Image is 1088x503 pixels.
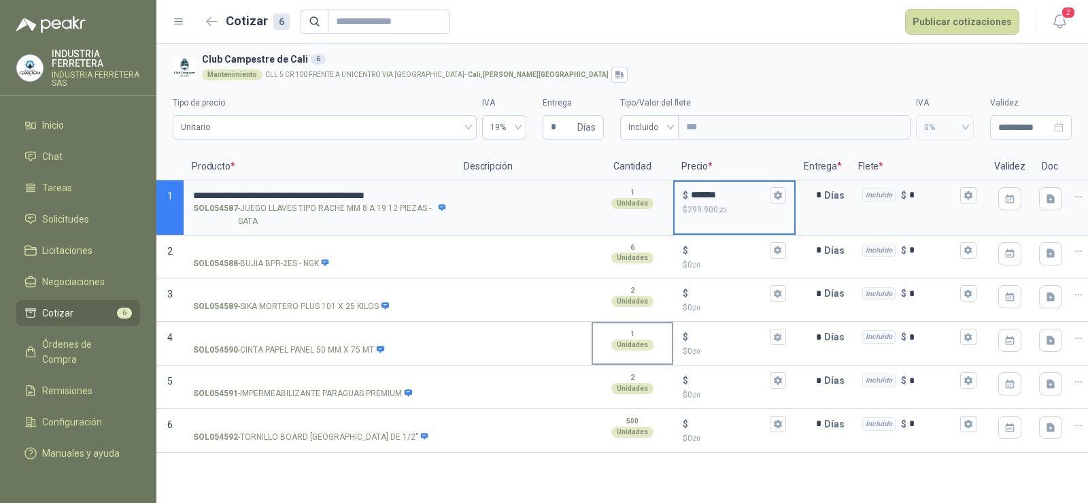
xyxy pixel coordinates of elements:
[167,376,173,387] span: 5
[16,300,140,326] a: Cotizar6
[42,306,73,321] span: Cotizar
[960,285,976,302] button: Incluido $
[628,117,670,137] span: Incluido
[16,331,140,372] a: Órdenes de Compra
[909,332,957,342] input: Incluido $
[683,329,688,344] p: $
[683,302,786,314] p: $
[42,446,120,461] span: Manuales y ayuda
[683,204,786,216] p: $
[687,346,700,356] span: 0
[824,323,850,351] p: Días
[960,187,976,204] button: Incluido $
[193,376,446,386] input: SOL054591-IMPERMEABILIZANTE PARAGUAS PREMIUM
[796,153,850,180] p: Entrega
[824,410,850,438] p: Días
[909,419,957,429] input: Incluido $
[193,387,238,400] strong: SOL054591
[960,329,976,345] button: Incluido $
[683,188,688,203] p: $
[824,367,850,394] p: Días
[117,308,132,319] span: 6
[611,253,653,263] div: Unidades
[960,372,976,389] button: Incluido $
[683,243,688,258] p: $
[611,198,653,209] div: Unidades
[673,153,796,180] p: Precio
[683,259,786,272] p: $
[770,187,786,204] button: $$299.900,23
[862,330,896,344] div: Incluido
[1047,10,1072,34] button: 2
[468,71,609,78] strong: Cali , [PERSON_NAME][GEOGRAPHIC_DATA]
[193,300,390,313] p: - SIKA MORTERO PLUS 101 X 25 KILOS
[901,188,906,203] p: $
[193,289,446,299] input: SOL054589-SIKA MORTERO PLUS 101 X 25 KILOS
[193,419,446,429] input: SOL054592-TORNILLO BOARD [GEOGRAPHIC_DATA] DE 1/2"
[193,202,446,228] p: - JUEGO LLAVES TIPO RACHE MM 8 A 19 12 PIEZAS - SATA
[691,190,767,200] input: $$299.900,23
[173,97,477,110] label: Tipo de precio
[167,419,173,430] span: 6
[687,205,726,214] span: 299.900
[1034,153,1068,180] p: Doc
[52,71,140,87] p: INDUSTRIA FERRETERA SAS
[167,289,173,299] span: 3
[687,303,700,312] span: 0
[692,391,700,399] span: ,00
[202,69,262,80] div: Mantenimiento
[592,153,673,180] p: Cantidad
[770,416,786,432] button: $$0,00
[718,206,726,214] span: ,23
[16,269,140,295] a: Negociaciones
[916,97,974,110] label: IVA
[42,415,102,429] span: Configuración
[692,261,700,269] span: ,00
[770,329,786,345] button: $$0,00
[193,387,413,400] p: - IMPERMEABILIZANTE PARAGUAS PREMIUM
[193,246,446,256] input: SOL054588-BUJIA BPR-2ES - NGK
[1061,6,1076,19] span: 2
[193,431,238,444] strong: SOL054592
[850,153,986,180] p: Flete
[630,372,634,383] p: 2
[16,144,140,169] a: Chat
[456,153,592,180] p: Descripción
[273,14,290,30] div: 6
[630,329,634,340] p: 1
[42,337,127,367] span: Órdenes de Compra
[167,246,173,257] span: 2
[16,112,140,138] a: Inicio
[692,304,700,312] span: ,00
[543,97,604,110] label: Entrega
[691,419,767,429] input: $$0,00
[770,372,786,389] button: $$0,00
[193,257,330,270] p: - BUJIA BPR-2ES - NGK
[905,9,1019,35] button: Publicar cotizaciones
[901,373,906,388] p: $
[482,97,526,110] label: IVA
[901,417,906,432] p: $
[167,332,173,343] span: 4
[901,243,906,258] p: $
[17,55,43,81] img: Company Logo
[193,257,238,270] strong: SOL054588
[611,427,653,438] div: Unidades
[42,180,72,195] span: Tareas
[16,378,140,404] a: Remisiones
[909,376,957,386] input: Incluido $
[990,97,1072,110] label: Validez
[181,117,469,137] span: Unitario
[862,417,896,431] div: Incluido
[960,416,976,432] button: Incluido $
[16,409,140,435] a: Configuración
[683,417,688,432] p: $
[193,332,446,342] input: SOL054590-CINTA PAPEL PANEL 50 MM X 75 MT
[824,182,850,209] p: Días
[630,242,634,253] p: 6
[42,383,92,398] span: Remisiones
[173,56,197,80] img: Company Logo
[770,242,786,259] button: $$0,00
[311,54,326,65] div: 6
[630,187,634,198] p: 1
